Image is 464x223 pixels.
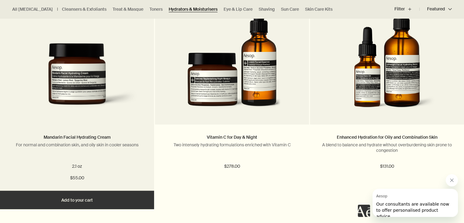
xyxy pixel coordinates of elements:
a: Toners [149,6,163,12]
a: All [MEDICAL_DATA] [12,6,53,12]
a: Shaving [259,6,275,12]
iframe: no content [358,205,370,217]
img: Lightweight Facial Hydrating Serum and Fabulous Face Oil [338,2,436,115]
a: Sun Care [281,6,299,12]
a: Lightweight Facial Hydrating Serum and Fabulous Face Oil [310,2,464,125]
span: $278.00 [224,163,240,170]
a: Mandarin Facial Hydrating Cream [44,134,111,140]
a: Eye & Lip Care [224,6,253,12]
img: Mandarin Facial Hydrating Cream in amber glass jar [9,43,145,115]
a: Vitamin C for Day & Night: Lucent Facial Concentrate and Sublime Replenishing Night Masque [155,2,309,125]
a: Skin Care Kits [305,6,333,12]
a: Cleansers & Exfoliants [62,6,106,12]
a: Hydrators & Moisturisers [169,6,218,12]
span: $55.00 [70,174,84,182]
img: Vitamin C for Day & Night: Lucent Facial Concentrate and Sublime Replenishing Night Masque [182,2,282,115]
p: For normal and combination skin, and oily skin in cooler seasons [9,142,145,148]
a: Vitamin C for Day & Night [207,134,257,140]
button: Filter [394,2,419,16]
p: Two intensely hydrating formulations enriched with Vitamin C [164,142,300,148]
iframe: Close message from Aesop [446,174,458,186]
iframe: Message from Aesop [372,189,458,217]
span: $131.00 [380,163,394,170]
button: Featured [419,2,452,16]
div: Aesop says "Our consultants are available now to offer personalised product advice.". Open messag... [358,174,458,217]
span: Our consultants are available now to offer personalised product advice. [4,13,77,30]
p: A blend to balance and hydrate without overburdening skin prone to congestion [319,142,455,153]
a: Treat & Masque [113,6,143,12]
a: Enhanced Hydration for Oily and Combination Skin [337,134,437,140]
